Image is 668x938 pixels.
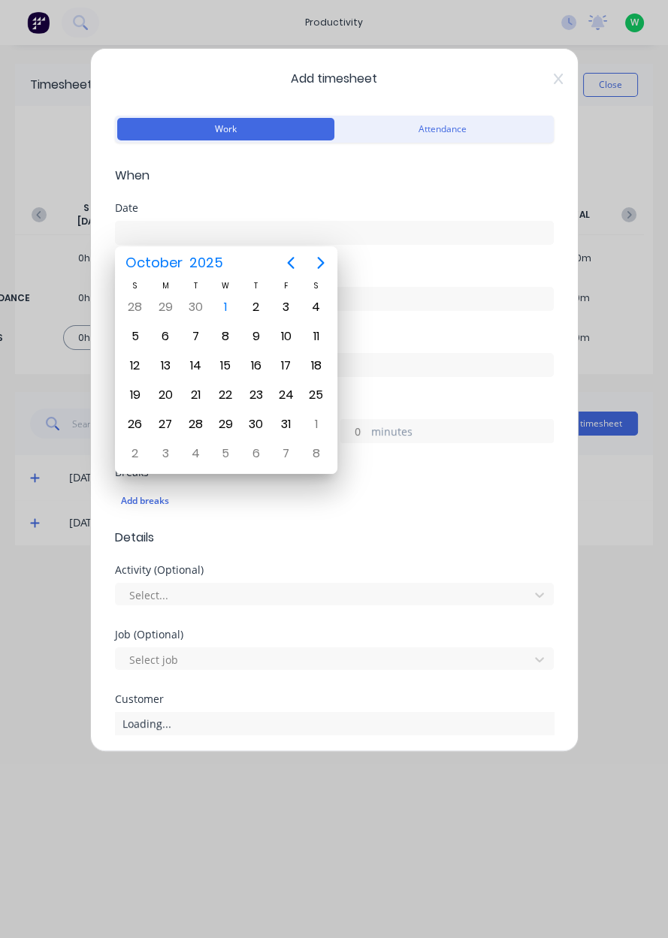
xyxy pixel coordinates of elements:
[305,354,328,377] div: Saturday, October 18, 2025
[305,325,328,348] div: Saturday, October 11, 2025
[334,118,552,140] button: Attendance
[115,529,554,547] span: Details
[117,118,334,140] button: Work
[214,413,237,436] div: Wednesday, October 29, 2025
[184,354,207,377] div: Tuesday, October 14, 2025
[214,325,237,348] div: Wednesday, October 8, 2025
[116,249,233,276] button: October2025
[122,249,186,276] span: October
[184,442,207,465] div: Tuesday, November 4, 2025
[124,325,147,348] div: Sunday, October 5, 2025
[210,279,240,292] div: W
[245,413,268,436] div: Thursday, October 30, 2025
[115,565,554,575] div: Activity (Optional)
[115,629,554,640] div: Job (Optional)
[186,249,227,276] span: 2025
[184,325,207,348] div: Tuesday, October 7, 2025
[115,467,554,478] div: Breaks
[371,424,553,442] label: minutes
[124,296,147,318] div: Sunday, September 28, 2025
[275,325,298,348] div: Friday, October 10, 2025
[115,712,554,734] div: Loading...
[271,279,301,292] div: F
[124,384,147,406] div: Sunday, October 19, 2025
[124,442,147,465] div: Sunday, November 2, 2025
[245,354,268,377] div: Thursday, October 16, 2025
[154,384,177,406] div: Monday, October 20, 2025
[184,384,207,406] div: Tuesday, October 21, 2025
[275,442,298,465] div: Friday, November 7, 2025
[115,203,554,213] div: Date
[305,413,328,436] div: Saturday, November 1, 2025
[276,248,306,278] button: Previous page
[184,413,207,436] div: Tuesday, October 28, 2025
[124,354,147,377] div: Sunday, October 12, 2025
[115,167,554,185] span: When
[275,354,298,377] div: Friday, October 17, 2025
[214,296,237,318] div: Today, Wednesday, October 1, 2025
[214,354,237,377] div: Wednesday, October 15, 2025
[245,384,268,406] div: Thursday, October 23, 2025
[154,325,177,348] div: Monday, October 6, 2025
[306,248,336,278] button: Next page
[301,279,331,292] div: S
[275,296,298,318] div: Friday, October 3, 2025
[154,354,177,377] div: Monday, October 13, 2025
[154,413,177,436] div: Monday, October 27, 2025
[120,279,150,292] div: S
[275,384,298,406] div: Friday, October 24, 2025
[154,442,177,465] div: Monday, November 3, 2025
[184,296,207,318] div: Tuesday, September 30, 2025
[154,296,177,318] div: Monday, September 29, 2025
[245,296,268,318] div: Thursday, October 2, 2025
[124,413,147,436] div: Sunday, October 26, 2025
[240,279,271,292] div: T
[245,442,268,465] div: Thursday, November 6, 2025
[245,325,268,348] div: Thursday, October 9, 2025
[305,384,328,406] div: Saturday, October 25, 2025
[115,694,554,704] div: Customer
[121,491,548,511] div: Add breaks
[305,442,328,465] div: Saturday, November 8, 2025
[150,279,180,292] div: M
[305,296,328,318] div: Saturday, October 4, 2025
[180,279,210,292] div: T
[341,420,367,442] input: 0
[115,70,554,88] span: Add timesheet
[214,442,237,465] div: Wednesday, November 5, 2025
[214,384,237,406] div: Wednesday, October 22, 2025
[275,413,298,436] div: Friday, October 31, 2025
